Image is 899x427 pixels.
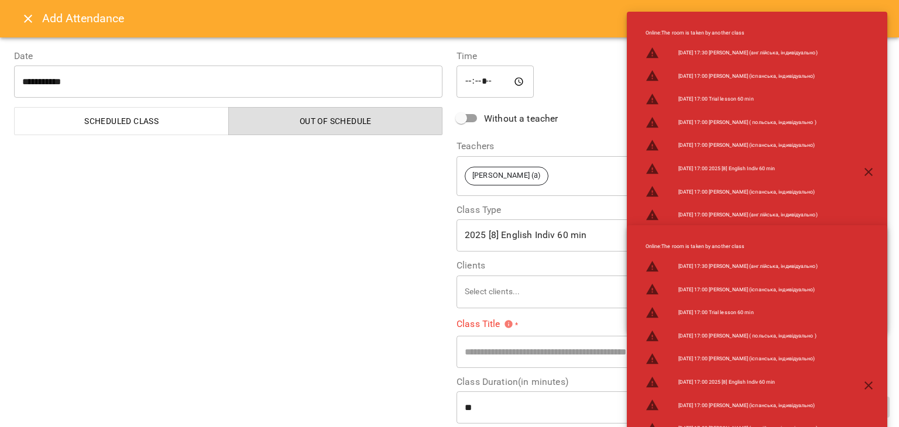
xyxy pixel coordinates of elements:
[228,107,443,135] button: Out of Schedule
[636,255,846,278] li: [DATE] 17:30 [PERSON_NAME] (англійська, індивідуально)
[14,51,442,61] label: Date
[457,275,885,308] div: Select clients...
[457,156,885,196] div: [PERSON_NAME] (а)
[42,9,885,27] h6: Add Attendance
[465,286,866,298] p: Select clients...
[636,25,846,42] li: Online : The room is taken by another class
[457,142,885,151] label: Teachers
[14,107,229,135] button: Scheduled class
[636,238,846,255] li: Online : The room is taken by another class
[636,204,846,227] li: [DATE] 17:00 [PERSON_NAME] (англійська, індивідуально)
[636,88,846,111] li: [DATE] 17:00 Trial lesson 60 min
[636,64,846,88] li: [DATE] 17:00 [PERSON_NAME] (іспанська, індивідуально)
[457,219,885,252] div: 2025 [8] English Indiv 60 min
[636,301,846,325] li: [DATE] 17:00 Trial lesson 60 min
[636,134,846,157] li: [DATE] 17:00 [PERSON_NAME] (іспанська, індивідуально)
[636,157,846,181] li: [DATE] 17:00 2025 [8] English Indiv 60 min
[636,42,846,65] li: [DATE] 17:30 [PERSON_NAME] (англійська, індивідуально)
[236,114,436,128] span: Out of Schedule
[636,394,846,417] li: [DATE] 17:00 [PERSON_NAME] (іспанська, індивідуально)
[457,51,885,61] label: Time
[636,371,846,394] li: [DATE] 17:00 2025 [8] English Indiv 60 min
[457,205,885,215] label: Class Type
[14,5,42,33] button: Close
[22,114,222,128] span: Scheduled class
[636,180,846,204] li: [DATE] 17:00 [PERSON_NAME] (іспанська, індивідуально)
[457,377,885,387] label: Class Duration(in minutes)
[484,112,558,126] span: Without a teacher
[636,347,846,371] li: [DATE] 17:00 [PERSON_NAME] (іспанська, індивідуально)
[457,261,885,270] label: Clients
[636,111,846,135] li: [DATE] 17:00 [PERSON_NAME] ( польська, індивідуально )
[457,319,513,329] span: Class Title
[636,325,846,348] li: [DATE] 17:00 [PERSON_NAME] ( польська, індивідуально )
[636,278,846,301] li: [DATE] 17:00 [PERSON_NAME] (іспанська, індивідуально)
[504,319,513,329] svg: Please specify class title or select clients
[465,170,548,181] span: [PERSON_NAME] (а)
